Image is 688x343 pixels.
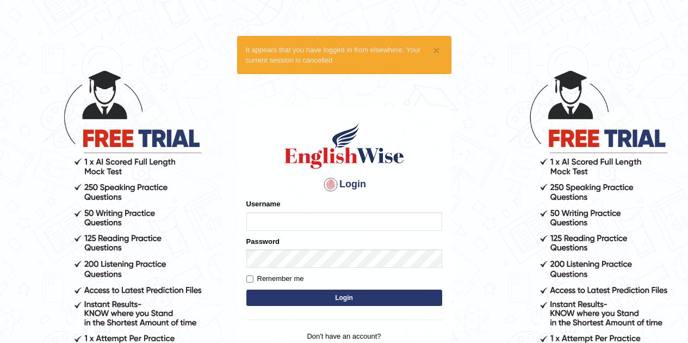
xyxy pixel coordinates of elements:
[246,290,442,306] button: Login
[433,45,439,56] button: ×
[246,273,304,284] label: Remember me
[246,199,281,209] label: Username
[246,275,253,283] input: Remember me
[282,121,406,170] img: Logo of English Wise sign in for intelligent practice with AI
[246,236,280,247] label: Password
[237,36,451,74] div: It appears that you have logged in from elsewhere. Your current session is cancelled
[246,176,442,193] h4: Login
